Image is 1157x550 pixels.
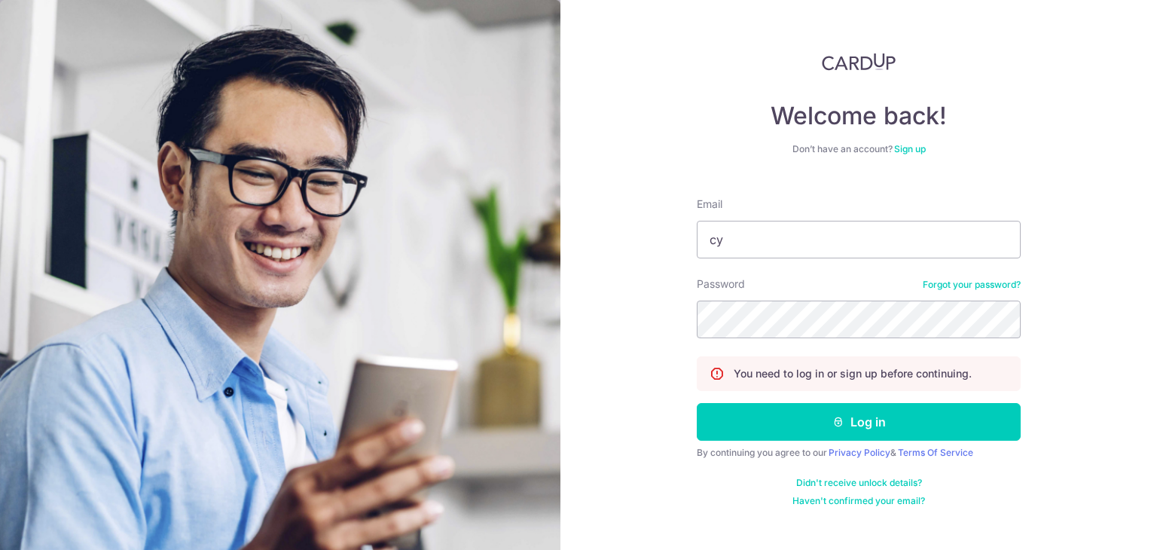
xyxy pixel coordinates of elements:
[822,53,896,71] img: CardUp Logo
[923,279,1021,291] a: Forgot your password?
[697,403,1021,441] button: Log in
[697,101,1021,131] h4: Welcome back!
[792,495,925,507] a: Haven't confirmed your email?
[697,221,1021,258] input: Enter your Email
[734,366,972,381] p: You need to log in or sign up before continuing.
[796,477,922,489] a: Didn't receive unlock details?
[898,447,973,458] a: Terms Of Service
[697,197,722,212] label: Email
[894,143,926,154] a: Sign up
[697,143,1021,155] div: Don’t have an account?
[697,277,745,292] label: Password
[697,447,1021,459] div: By continuing you agree to our &
[829,447,890,458] a: Privacy Policy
